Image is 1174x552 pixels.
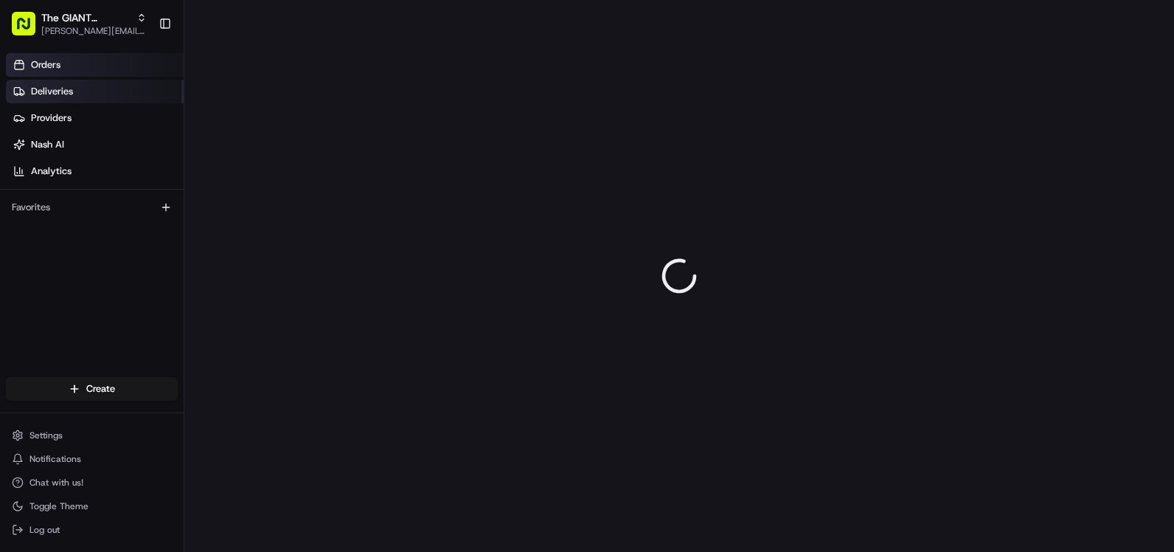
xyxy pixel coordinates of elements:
span: API Documentation [139,214,237,229]
button: Chat with us! [6,472,178,493]
a: Deliveries [6,80,184,103]
button: [PERSON_NAME][EMAIL_ADDRESS][PERSON_NAME][DOMAIN_NAME] [41,25,147,37]
a: Providers [6,106,184,130]
p: Welcome 👋 [15,59,268,83]
span: Providers [31,111,72,125]
span: Settings [29,429,63,441]
button: The GIANT Company[PERSON_NAME][EMAIL_ADDRESS][PERSON_NAME][DOMAIN_NAME] [6,6,153,41]
span: Create [86,382,115,396]
span: Analytics [31,165,72,178]
a: Nash AI [6,133,184,156]
button: Log out [6,520,178,540]
a: Analytics [6,159,184,183]
button: The GIANT Company [41,10,131,25]
span: Knowledge Base [29,214,113,229]
input: Clear [38,95,243,111]
div: Favorites [6,196,178,219]
button: Settings [6,425,178,446]
span: Deliveries [31,85,73,98]
div: We're available if you need us! [50,156,187,168]
div: 💻 [125,215,136,227]
button: Start new chat [251,145,268,163]
span: Pylon [147,250,178,261]
a: Orders [6,53,184,77]
span: Nash AI [31,138,64,151]
img: 1736555255976-a54dd68f-1ca7-489b-9aae-adbdc363a1c4 [15,141,41,168]
button: Notifications [6,449,178,469]
span: Notifications [29,453,81,465]
span: Orders [31,58,60,72]
a: 📗Knowledge Base [9,208,119,235]
a: Powered byPylon [104,249,178,261]
span: Toggle Theme [29,500,88,512]
span: Chat with us! [29,477,83,489]
div: 📗 [15,215,27,227]
img: Nash [15,15,44,44]
span: Log out [29,524,60,536]
button: Toggle Theme [6,496,178,517]
a: 💻API Documentation [119,208,243,235]
div: Start new chat [50,141,242,156]
button: Create [6,377,178,401]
